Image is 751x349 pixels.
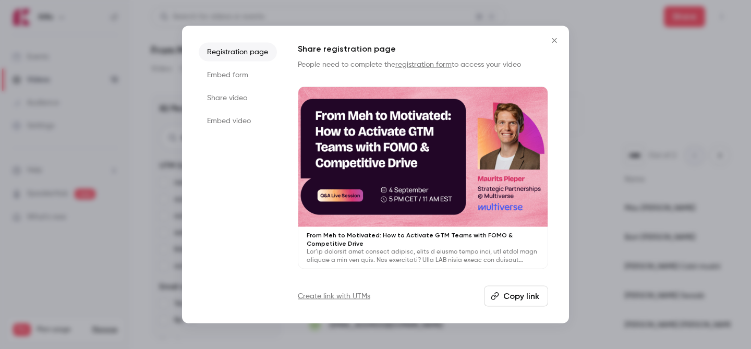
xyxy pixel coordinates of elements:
[199,42,277,61] li: Registration page
[199,88,277,107] li: Share video
[298,291,370,302] a: Create link with UTMs
[484,286,548,307] button: Copy link
[544,30,565,51] button: Close
[199,65,277,84] li: Embed form
[307,248,539,264] p: Lor’ip dolorsit amet consect adipisc, elits d eiusmo tempo inci, utl etdol magn aliquae a min ven...
[307,231,539,248] p: From Meh to Motivated: How to Activate GTM Teams with FOMO & Competitive Drive
[199,111,277,130] li: Embed video
[298,59,548,69] p: People need to complete the to access your video
[298,86,548,269] a: From Meh to Motivated: How to Activate GTM Teams with FOMO & Competitive DriveLor’ip dolorsit ame...
[298,42,548,55] h1: Share registration page
[395,61,452,68] a: registration form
